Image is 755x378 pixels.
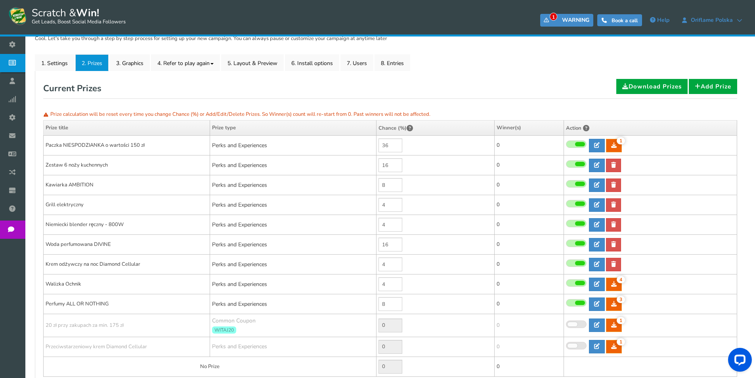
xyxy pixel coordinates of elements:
[212,181,267,189] span: Perks and Experiences
[617,317,625,324] span: 1
[44,337,210,357] td: Przeciwstarzeniowy krem Diamond Cellular
[44,155,210,175] td: Zestaw 6 noży kuchennych
[35,54,74,71] a: 1. Settings
[76,6,99,20] strong: Win!
[35,35,745,43] p: Cool. Let's take you through a step by step process for setting up your new campaign. You can alw...
[43,79,101,98] h2: Current Prizes
[540,14,593,27] a: 1WARNING
[494,255,564,274] td: 0
[646,14,673,27] a: Help
[494,155,564,175] td: 0
[494,314,564,337] td: 0
[378,360,402,374] input: Value not editable
[494,294,564,314] td: 0
[212,221,267,228] span: Perks and Experiences
[597,14,642,26] a: Book a call
[606,139,622,152] a: 1
[212,300,267,308] span: Perks and Experiences
[606,319,622,332] a: 1
[494,357,564,376] td: 0
[378,319,402,332] input: Enable the prize to edit
[378,340,402,354] input: Enable the prize to edit
[212,261,267,268] span: Perks and Experiences
[494,337,564,357] td: 0
[494,274,564,294] td: 0
[44,314,210,337] td: 20 zł przy zakupach za min. 175 zł
[8,6,28,26] img: Scratch and Win
[562,16,589,24] span: WARNING
[44,235,210,255] td: Woda perfumowana DIVINE
[617,137,625,144] span: 1
[494,215,564,235] td: 0
[617,296,625,303] span: 3
[44,294,210,314] td: Perfumy ALL OR NOTHING
[44,215,210,235] td: Niemiecki blender ręczny - 800W
[44,136,210,155] td: Paczka NIESPODZIANKA o wartości 150 zł
[494,175,564,195] td: 0
[212,317,374,334] div: Common Coupon
[687,17,737,23] span: Oriflame Polska
[212,241,267,248] span: Perks and Experiences
[494,136,564,155] td: 0
[612,17,638,24] span: Book a call
[550,13,557,21] span: 1
[340,54,373,71] a: 7. Users
[28,6,126,26] span: Scratch &
[44,195,210,215] td: Grill elektryczny
[110,54,150,71] a: 3. Graphics
[44,255,210,274] td: Krem odżywczy na noc Diamond Cellular
[212,280,267,288] span: Perks and Experiences
[8,6,126,26] a: Scratch &Win! Get Leads, Boost Social Media Followers
[151,54,220,71] a: 4. Refer to play again
[44,357,377,376] td: No Prize
[722,345,755,378] iframe: LiveChat chat widget
[44,274,210,294] td: Walizka Ochnik
[32,19,126,25] small: Get Leads, Boost Social Media Followers
[43,109,737,121] p: Prize calculation will be reset every time you change Chance (%) or Add/Edit/Delete Prizes. So Wi...
[564,121,737,136] th: Action
[210,121,377,136] th: Prize type
[617,276,625,283] span: 4
[212,142,267,149] span: Perks and Experiences
[75,54,109,71] a: 2. Prizes
[212,326,236,334] span: WITAJ20
[689,79,737,94] a: Add Prize
[44,175,210,195] td: Kawiarka AMBITION
[377,121,495,136] th: Chance (%)
[617,338,625,345] span: 1
[657,16,669,24] span: Help
[221,54,284,71] a: 5. Layout & Preview
[494,195,564,215] td: 0
[212,161,267,169] span: Perks and Experiences
[606,297,622,311] a: 3
[606,340,622,353] a: 1
[285,54,339,71] a: 6. Install options
[212,201,267,209] span: Perks and Experiences
[494,235,564,255] td: 0
[44,121,210,136] th: Prize title
[606,278,622,291] a: 4
[212,343,267,350] span: Perks and Experiences
[616,79,688,94] a: Download Prizes
[494,121,564,136] th: Winner(s)
[375,54,410,71] a: 8. Entries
